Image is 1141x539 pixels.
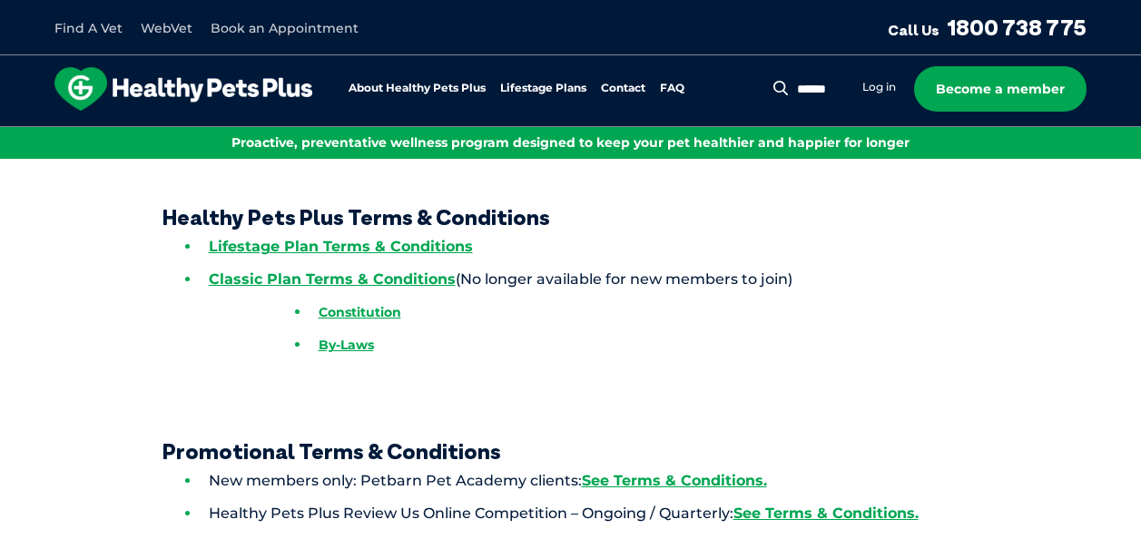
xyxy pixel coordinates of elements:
[660,83,684,94] a: FAQ
[733,505,919,522] a: See Terms & Conditions.
[319,337,374,353] a: By-Laws
[582,472,767,489] a: See Terms & Conditions.
[601,83,645,94] a: Contact
[500,83,586,94] a: Lifestage Plans
[862,80,896,94] a: Log in
[319,304,401,320] a: Constitution
[54,67,312,111] img: hpp-logo
[914,66,1087,112] a: Become a member
[99,438,1043,465] h1: Promotional Terms & Conditions
[185,497,1043,530] li: Healthy Pets Plus Review Us Online Competition – Ongoing / Quarterly:
[185,263,1043,361] li: (No longer available for new members to join)
[211,20,359,36] a: Book an Appointment
[209,270,456,288] a: Classic Plan Terms & Conditions
[770,79,792,97] button: Search
[888,21,939,39] span: Call Us
[231,134,910,151] span: Proactive, preventative wellness program designed to keep your pet healthier and happier for longer
[185,465,1043,497] li: New members only: Petbarn Pet Academy clients:
[141,20,192,36] a: WebVet
[54,20,123,36] a: Find A Vet
[209,238,473,255] a: Lifestage Plan Terms & Conditions
[888,14,1087,41] a: Call Us1800 738 775
[99,204,1043,230] h1: Healthy Pets Plus Terms & Conditions
[349,83,486,94] a: About Healthy Pets Plus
